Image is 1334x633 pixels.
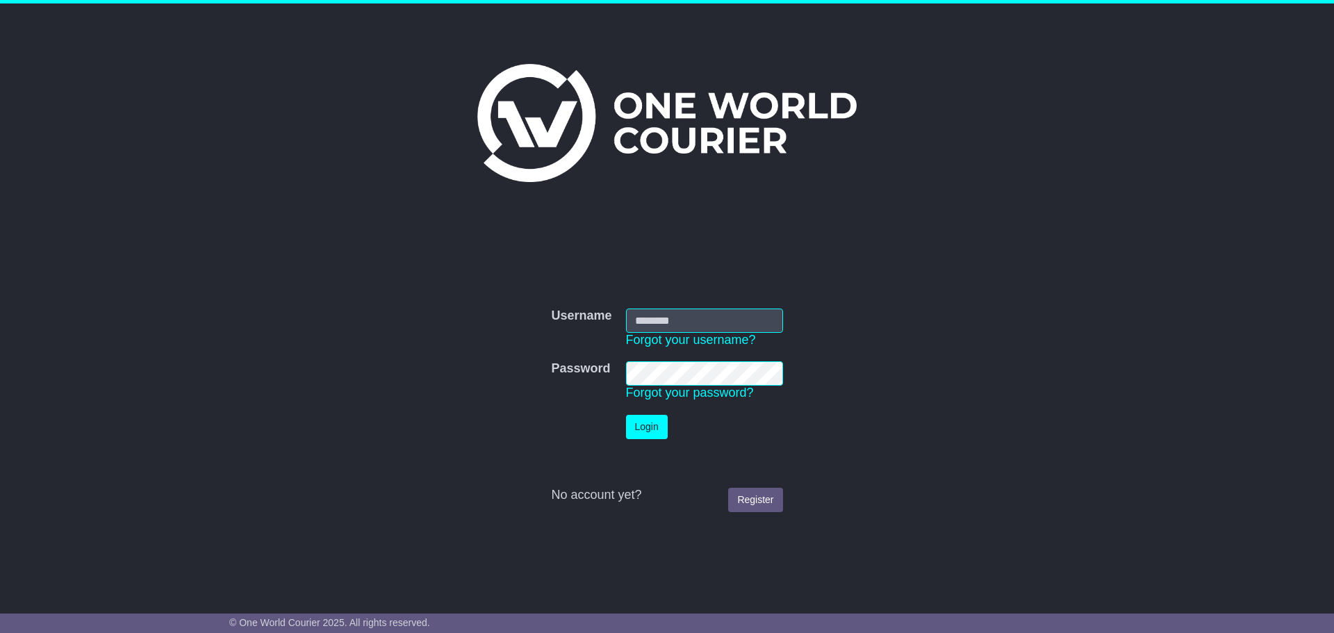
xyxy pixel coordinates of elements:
button: Login [626,415,668,439]
label: Password [551,361,610,377]
label: Username [551,309,611,324]
img: One World [477,64,857,182]
span: © One World Courier 2025. All rights reserved. [229,617,430,628]
a: Forgot your username? [626,333,756,347]
a: Forgot your password? [626,386,754,400]
div: No account yet? [551,488,782,503]
a: Register [728,488,782,512]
